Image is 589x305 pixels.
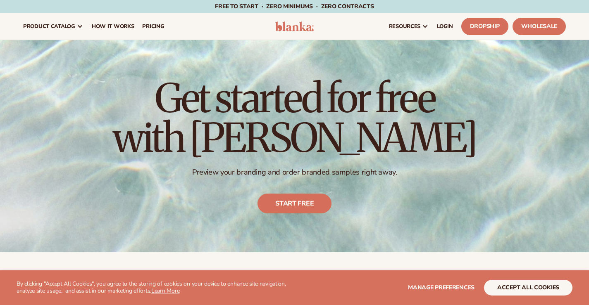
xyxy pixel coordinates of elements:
[92,23,134,30] span: How It Works
[88,13,138,40] a: How It Works
[484,280,572,296] button: accept all cookies
[258,194,331,214] a: Start free
[389,23,420,30] span: resources
[461,18,508,35] a: Dropship
[513,18,566,35] a: Wholesale
[138,13,168,40] a: pricing
[385,13,433,40] a: resources
[113,168,477,177] p: Preview your branding and order branded samples right away.
[433,13,457,40] a: LOGIN
[437,23,453,30] span: LOGIN
[113,78,477,158] h1: Get started for free with [PERSON_NAME]
[408,284,475,291] span: Manage preferences
[215,2,374,10] span: Free to start · ZERO minimums · ZERO contracts
[142,23,164,30] span: pricing
[151,287,179,295] a: Learn More
[17,281,305,295] p: By clicking "Accept All Cookies", you agree to the storing of cookies on your device to enhance s...
[23,23,75,30] span: product catalog
[408,280,475,296] button: Manage preferences
[19,13,88,40] a: product catalog
[275,21,314,31] img: logo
